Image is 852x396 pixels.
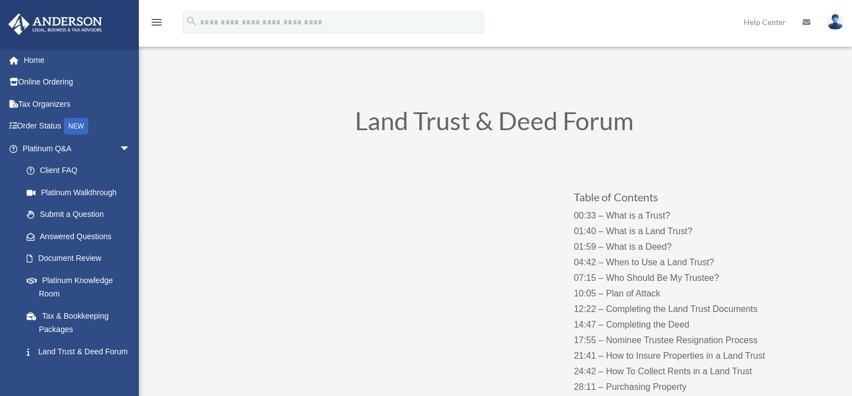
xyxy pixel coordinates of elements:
[16,160,147,182] a: Client FAQ
[827,14,844,30] img: User Pic
[150,19,163,29] a: menu
[16,305,147,340] a: Tax & Bookkeeping Packages
[16,181,147,204] a: Platinum Walkthrough
[574,191,793,208] h3: Table of Contents
[16,340,142,363] a: Land Trust & Deed Forum
[8,115,147,138] a: Order StatusNEW
[5,13,106,35] img: Anderson Advisors Platinum Portal
[8,137,147,160] a: Platinum Q&Aarrow_drop_down
[16,247,147,270] a: Document Review
[16,204,147,226] a: Submit a Question
[8,71,147,93] a: Online Ordering
[186,15,198,27] i: search
[8,49,147,71] a: Home
[119,137,142,160] span: arrow_drop_down
[16,269,147,305] a: Platinum Knowledge Room
[150,16,163,29] i: menu
[64,118,88,135] div: NEW
[16,225,147,247] a: Answered Questions
[194,108,794,139] h1: Land Trust & Deed Forum
[8,93,147,115] a: Tax Organizers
